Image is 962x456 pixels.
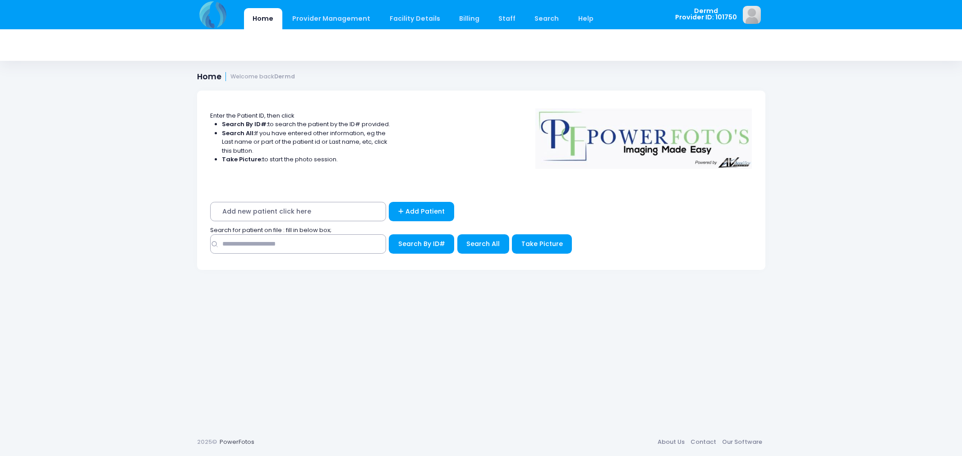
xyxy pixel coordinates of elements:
[274,73,295,80] strong: Dermd
[743,6,761,24] img: image
[197,438,217,446] span: 2025©
[222,129,391,155] li: If you have entered other information, eg the Last name or part of the patient id or Last name, e...
[531,102,756,169] img: Logo
[457,234,509,254] button: Search All
[230,73,295,80] small: Welcome back
[655,434,688,450] a: About Us
[569,8,602,29] a: Help
[450,8,488,29] a: Billing
[466,239,500,248] span: Search All
[719,434,765,450] a: Our Software
[389,202,454,221] a: Add Patient
[490,8,525,29] a: Staff
[220,438,254,446] a: PowerFotos
[222,120,391,129] li: to search the patient by the ID# provided.
[197,72,295,82] h1: Home
[526,8,568,29] a: Search
[210,111,295,120] span: Enter the Patient ID, then click
[284,8,379,29] a: Provider Management
[244,8,282,29] a: Home
[222,155,262,164] strong: Take Picture:
[512,234,572,254] button: Take Picture
[222,129,255,137] strong: Search All:
[675,8,737,21] span: Dermd Provider ID: 101750
[222,120,268,128] strong: Search By ID#:
[210,202,386,221] span: Add new patient click here
[398,239,445,248] span: Search By ID#
[222,155,391,164] li: to start the photo session.
[210,226,331,234] span: Search for patient on file : fill in below box;
[381,8,449,29] a: Facility Details
[389,234,454,254] button: Search By ID#
[688,434,719,450] a: Contact
[521,239,563,248] span: Take Picture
